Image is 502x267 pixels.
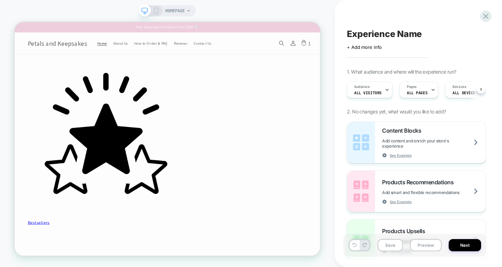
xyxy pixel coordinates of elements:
[348,20,364,36] summary: Search
[160,25,204,31] span: How to Order & FAQ
[378,239,403,251] button: Save
[208,21,235,35] a: Reviews
[106,21,127,35] a: Home
[452,90,478,95] span: ALL DEVICES
[390,199,412,204] span: See Example
[155,21,208,35] a: How to Order & FAQ
[354,90,382,95] span: All Visitors
[165,5,185,16] span: HOMEPAGE
[162,3,246,9] span: Free Shipping On Orders Over $200 🤍
[382,228,428,235] span: Products Upsells
[235,21,267,35] a: Contact Us
[347,44,382,50] span: + Add more info
[213,25,230,31] span: Reviews
[449,239,481,251] button: Next
[127,21,155,35] a: About Us
[17,22,97,34] span: Petals and Keepsakes
[390,153,412,158] span: See Example
[407,90,427,95] span: ALL PAGES
[347,109,446,114] span: 2. No changes yet, what would you like to add?
[382,138,486,149] span: Add content and enrich your store's experience
[392,23,394,32] span: 1
[407,84,417,89] span: Pages
[354,84,370,89] span: Audience
[382,190,477,195] span: Add smart and flexible recommendations
[347,29,422,39] span: Experience Name
[410,239,442,251] button: Preview
[382,179,457,186] span: Products Recommendations
[452,84,466,89] span: Devices
[17,44,227,253] img: Bestsellers
[347,69,456,75] span: 1. What audience and where will the experience run?
[15,21,99,35] a: Petals and Keepsakes
[131,25,151,31] span: About Us
[382,127,425,134] span: Content Blocks
[111,25,123,31] span: Home
[239,25,263,31] span: Contact Us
